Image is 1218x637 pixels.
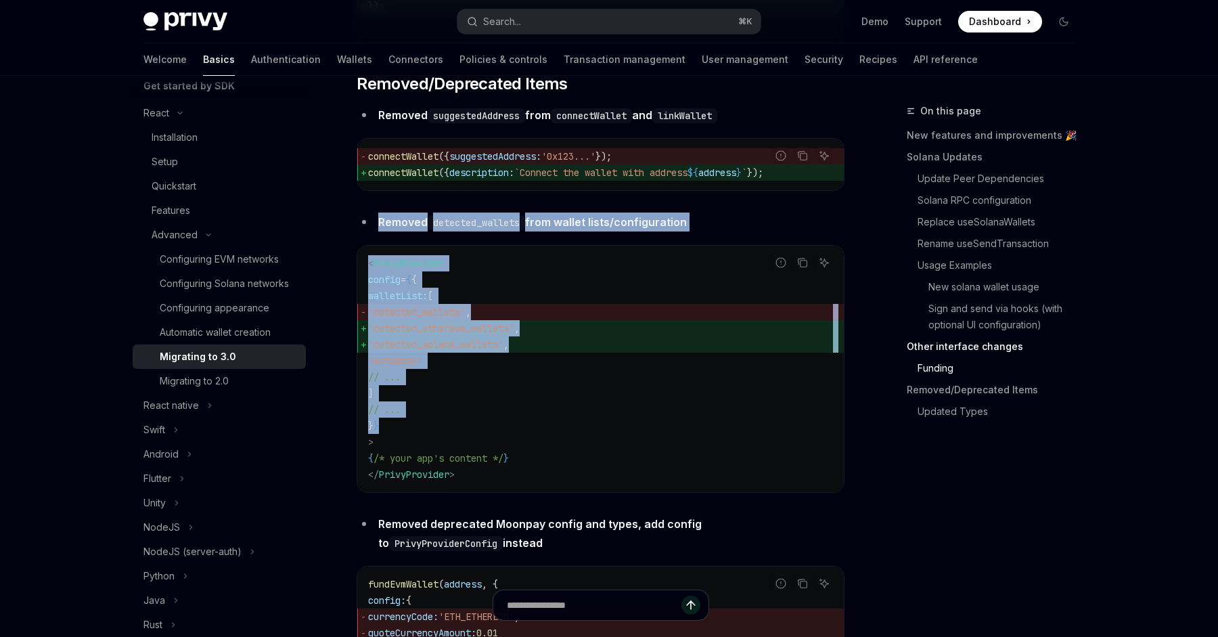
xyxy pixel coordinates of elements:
a: Transaction management [564,43,685,76]
span: </ [368,468,379,481]
span: } [736,167,742,179]
div: Flutter [143,470,171,487]
a: Migrating to 3.0 [133,345,306,369]
span: suggestedAddress: [449,150,541,162]
span: address [698,167,736,179]
button: Copy the contents from the code block [794,575,811,592]
span: > [368,436,374,448]
span: } [368,420,374,432]
button: Copy the contents from the code block [794,254,811,271]
div: Configuring appearance [160,300,269,316]
div: React native [143,397,199,414]
span: address [444,578,482,590]
a: Usage Examples [907,255,1085,276]
span: ⌘ K [738,16,752,27]
a: Policies & controls [459,43,547,76]
div: Installation [152,129,198,146]
a: Sign and send via hooks (with optional UI configuration) [907,298,1085,336]
a: Demo [861,15,888,28]
input: Ask a question... [507,590,681,620]
button: Open search [457,9,761,34]
button: Toggle NodeJS (server-auth) section [133,540,306,564]
a: Configuring appearance [133,296,306,320]
a: API reference [913,43,978,76]
a: Configuring EVM networks [133,247,306,271]
button: Toggle Unity section [133,491,306,515]
div: NodeJS [143,519,180,535]
a: Authentication [251,43,321,76]
span: } [374,420,379,432]
span: /* your app's content */ [374,452,503,464]
button: Toggle Rust section [133,613,306,637]
span: ({ [438,150,449,162]
a: Solana Updates [907,146,1085,168]
a: Connectors [388,43,443,76]
span: ({ [438,167,449,179]
a: New solana wallet usage [907,276,1085,298]
a: Other interface changes [907,336,1085,357]
span: }); [747,167,763,179]
div: React [143,105,169,121]
span: }); [595,150,612,162]
a: Updated Types [907,401,1085,422]
span: 'metamask' [368,355,422,367]
a: Update Peer Dependencies [907,168,1085,190]
button: Toggle React section [133,101,306,125]
span: PrivyProvider [379,468,449,481]
span: ( [438,578,444,590]
a: Welcome [143,43,187,76]
span: walletList: [368,290,428,302]
div: Automatic wallet creation [160,324,271,341]
button: Report incorrect code [772,254,790,271]
span: PrivyProvider [374,257,444,269]
a: Configuring Solana networks [133,271,306,296]
div: Rust [143,617,162,633]
div: Setup [152,154,178,170]
code: connectWallet [551,108,632,123]
a: Quickstart [133,174,306,198]
div: Configuring Solana networks [160,276,289,292]
a: Wallets [337,43,372,76]
a: Recipes [859,43,897,76]
div: NodeJS (server-auth) [143,544,242,560]
a: Support [905,15,942,28]
a: Migrating to 2.0 [133,369,306,393]
span: description: [449,167,514,179]
div: Migrating to 2.0 [160,373,229,389]
a: Automatic wallet creation [133,320,306,345]
span: { [411,273,417,286]
a: User management [702,43,788,76]
a: Replace useSolanaWallets [907,211,1085,233]
a: Removed/Deprecated Items [907,379,1085,401]
span: 'detected_wallets' [368,306,466,318]
button: Report incorrect code [772,147,790,164]
span: // ... [368,371,401,383]
a: New features and improvements 🎉 [907,125,1085,146]
span: } [503,452,509,464]
span: = [401,273,406,286]
span: connectWallet [368,150,438,162]
button: Toggle Flutter section [133,466,306,491]
span: '0x123...' [541,150,595,162]
button: Toggle Python section [133,564,306,588]
a: Installation [133,125,306,150]
span: Removed/Deprecated Items [357,73,568,95]
button: Toggle Swift section [133,418,306,442]
div: Python [143,568,175,584]
a: Solana RPC configuration [907,190,1085,211]
a: Setup [133,150,306,174]
span: , { [482,578,498,590]
span: < [368,257,374,269]
div: Quickstart [152,178,196,194]
span: ` [742,167,747,179]
div: Unity [143,495,166,511]
span: On this page [920,103,981,119]
span: ${ [687,167,698,179]
span: , [514,322,520,334]
button: Copy the contents from the code block [794,147,811,164]
div: Search... [483,14,521,30]
span: // ... [368,403,401,416]
span: Dashboard [969,15,1021,28]
span: fundEvmWallet [368,578,438,590]
a: Features [133,198,306,223]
